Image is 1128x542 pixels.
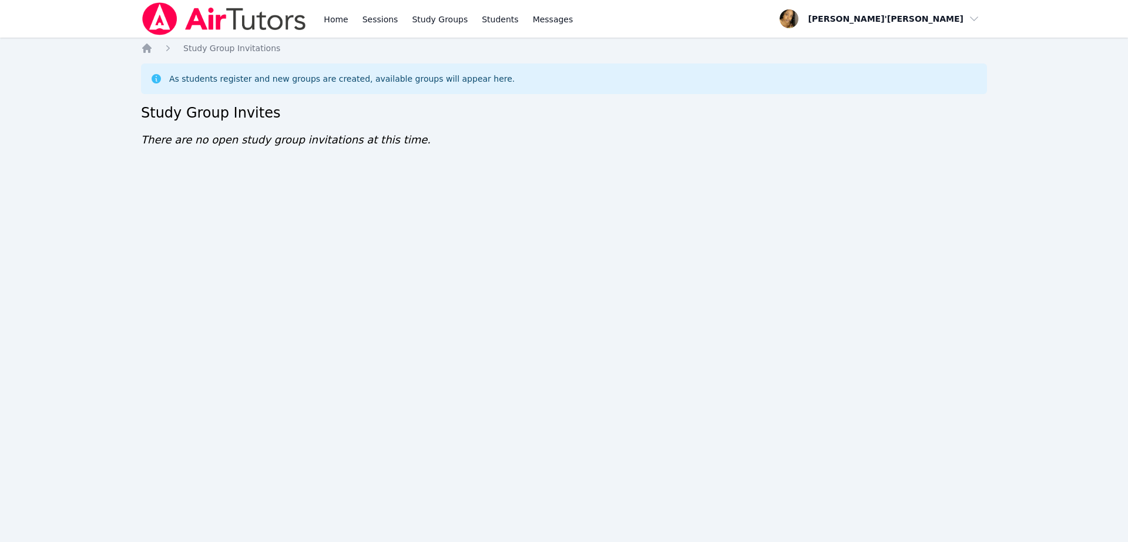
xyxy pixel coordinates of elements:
[141,42,987,54] nav: Breadcrumb
[169,73,515,85] div: As students register and new groups are created, available groups will appear here.
[183,44,280,53] span: Study Group Invitations
[141,133,431,146] span: There are no open study group invitations at this time.
[141,2,307,35] img: Air Tutors
[183,42,280,54] a: Study Group Invitations
[533,14,573,25] span: Messages
[141,103,987,122] h2: Study Group Invites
